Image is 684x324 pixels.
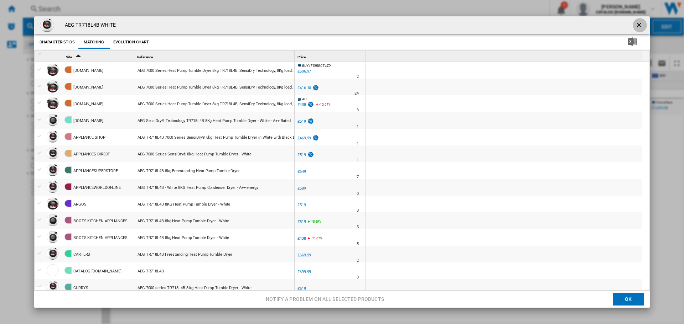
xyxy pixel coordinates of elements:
[134,145,294,162] div: https://www.appliancesdirect.co.uk/p/tr718l4b/aeg-tr718l4b--freestanding-heat-pump-tumble-dryer
[73,55,84,59] span: Sort Ascending
[134,179,294,195] div: https://applianceworldonline.com/products/aeg-tr718l4b-white-8kg-heat-pump-condenser-dryer-a-energy
[357,274,359,281] div: Delivery Time : 0 day
[38,36,77,49] button: Characteristics
[617,36,648,49] button: Download in Excel
[613,293,644,306] button: OK
[134,112,294,128] div: https://ao.com/product/tr718l4b-aeg-sensidry-technology-heat-pump-tumble-dryer-white-95381-126.aspx
[297,136,311,140] div: £469.99
[137,55,153,59] span: Reference
[357,73,359,80] div: Delivery Time : 2 days
[296,218,306,225] div: £519
[297,203,306,207] div: £519
[296,68,311,75] div: £606.97
[138,163,240,179] div: AEG TR718L4B 8kg Freestanding Heat Pump Tumble Dryer
[136,51,294,62] div: Reference Sort None
[134,162,294,179] div: https://www.appliancesuperstore.co.uk/aeg-tr718l4b-8kg-freestanding-heat-pump-tumble-dryer-23937-...
[138,180,258,196] div: AEG TR718L4B - White 8KG Heat Pump Condenser Dryer - A++ energy
[297,286,306,291] div: £519
[296,135,319,142] div: £469.99
[296,152,314,159] div: £519
[34,16,650,308] md-dialog: Product popup
[297,55,306,59] span: Price
[138,230,229,246] div: AEG TR718L4B 8kg Heat Pump Tumble Dryer - White
[311,236,320,240] span: -15.61
[73,63,103,79] div: [DOMAIN_NAME]
[73,263,121,280] div: CATALOG [DOMAIN_NAME]
[73,180,121,196] div: APPLIANCEWORLDONLINE
[134,229,294,245] div: https://www.bootskitchenappliances.com/product/tr718l4b-aeg-sensidry-technology-heat-pump-tumble-...
[297,119,306,124] div: £519
[307,118,314,124] img: promotionV3.png
[78,36,110,49] button: Matching
[297,69,311,74] div: £606.97
[138,79,534,96] div: AEG 7000 Series Heat Pump Tumble Dryer 8kg TR718L4B, SensiDry Technology, 8Kg load, ProSense+, Mi...
[136,51,294,62] div: Sort None
[636,21,644,30] ng-md-icon: getI18NText('BUTTONS.CLOSE_DIALOG')
[296,202,306,209] div: £519
[296,101,314,108] div: £438
[318,101,323,110] i: %
[296,85,319,92] div: £416.10
[319,102,328,106] span: -15.61
[138,196,230,213] div: AEG TR718L4B 8KG Heat Pump Tumble Dryer - White
[357,207,359,214] div: Delivery Time : 0 day
[73,163,118,179] div: APPLIANCESUPERSTORE
[357,224,359,231] div: Delivery Time : 5 days
[297,86,311,90] div: £416.10
[296,51,366,62] div: Price Sort None
[134,212,294,229] div: https://www.bootskitchenappliances.com/product/tr718l4b-aeg-sensidry-technology-heat-pump-tumble-...
[628,37,637,46] img: excel-24x24.png
[138,113,291,129] div: AEG SensiDry® Technology TR718L4B 8Kg Heat Pump Tumble Dryer - White - A++ Rated
[112,36,151,49] button: Evolution chart
[297,270,311,274] div: £699.99
[297,186,306,191] div: £689
[357,174,359,181] div: Delivery Time : 7 days
[138,129,301,146] div: AEG TR718L4B 7000 Series SensiDry® 8kg Heat Pump Tumble Dryer in White with Black Door
[134,62,294,78] div: https://www.amazon.co.uk/AEG-TR718L4B-Freestanding-SensiDry-Technology/dp/B0BJ7M69RK
[297,219,306,224] div: £519
[73,280,88,296] div: CURRYS
[296,185,306,192] div: £689
[73,230,128,246] div: BOOTS KITCHEN APPLIANCES
[367,51,642,62] div: Sort None
[297,169,306,174] div: £649
[73,196,87,213] div: ARGOS
[134,279,294,296] div: https://www.currys.co.uk/products/aeg-7000-series-tr718l4b-8-kg-heat-pump-tumble-dryer-white-1025...
[138,263,164,280] div: AEG TR718L4B
[633,18,647,32] button: getI18NText('BUTTONS.CLOSE_DIALOG')
[310,235,315,244] i: %
[357,123,359,131] div: Delivery Time : 1 day
[64,51,134,62] div: Sort Ascending
[264,293,386,306] button: Notify a problem on all selected products
[73,96,103,112] div: [DOMAIN_NAME]
[138,146,252,163] div: AEG 7000 Series SensiDry® 8kg Heat Pump Tumble Dryer - White
[307,152,314,158] img: promotionV3.png
[73,129,105,146] div: APPLIANCE SHOP
[134,129,294,145] div: https://www.applianceshop.co.uk/aeg-tr718l4b-7000-series-sensidryr-8kg-heat-pump-tumble-dryer-in-...
[297,102,306,107] div: £438
[354,90,359,97] div: Delivery Time : 24 days
[296,168,306,175] div: £649
[296,285,306,292] div: £519
[134,95,294,112] div: https://www.amazon.co.uk/AEG-TR718L4B-Freestanding-SensiDry-Technology/dp/B0BJ7M69RK
[134,196,294,212] div: https://www.argos.co.uk/product/4724447
[134,79,294,95] div: https://www.amazon.co.uk/AEG-TR718L4B-Freestanding-SensiDry-Technology/dp/B0BJ7M69RK
[73,113,103,129] div: [DOMAIN_NAME]
[357,240,359,248] div: Delivery Time : 5 days
[73,213,128,229] div: BOOTS KITCHEN APPLIANCES
[312,85,319,91] img: promotionV3.png
[40,18,54,32] img: aeg_tr718l4b_1014204_34-0100-0301.png
[357,257,359,264] div: Delivery Time : 2 days
[134,262,294,279] div: TR718L4B
[138,280,252,296] div: AEG 7000 series TR718L4B 8 kg Heat Pump Tumble Dryer - White
[296,252,311,259] div: £669.99
[357,190,359,197] div: Delivery Time : 0 day
[73,79,103,96] div: [DOMAIN_NAME]
[357,157,359,164] div: Delivery Time : 1 day
[47,51,63,62] div: Sort None
[302,64,331,68] span: BUY IT DIRECT LTD
[296,235,306,242] div: £438
[66,55,72,59] span: Site
[297,236,306,241] div: £438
